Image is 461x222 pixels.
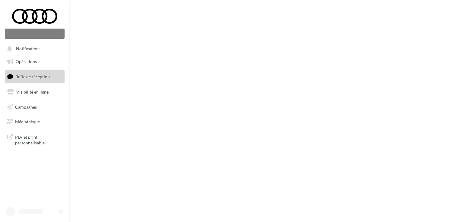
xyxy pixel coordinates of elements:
span: PLV et print personnalisable [15,133,62,146]
a: Opérations [4,55,66,68]
span: Boîte de réception [15,74,50,79]
a: Médiathèque [4,116,66,128]
span: Notifications [16,46,40,51]
a: PLV et print personnalisable [4,131,66,148]
span: Campagnes [15,104,37,109]
span: Médiathèque [15,119,40,124]
a: Visibilité en ligne [4,86,66,98]
span: Opérations [16,59,37,64]
a: Boîte de réception [4,70,66,83]
a: Campagnes [4,101,66,113]
div: Nouvelle campagne [5,29,65,39]
span: Visibilité en ligne [16,89,49,94]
